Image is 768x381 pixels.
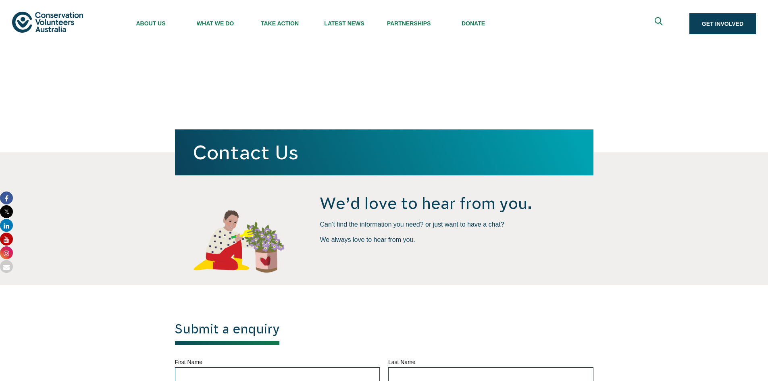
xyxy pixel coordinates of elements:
[388,357,593,367] label: Last Name
[320,193,593,214] h4: We’d love to hear from you.
[248,20,312,27] span: Take Action
[320,220,593,229] p: Can’t find the information you need? or just want to have a chat?
[119,20,183,27] span: About Us
[12,12,83,32] img: logo.svg
[312,20,377,27] span: Latest News
[175,357,380,367] label: First Name
[689,13,756,34] a: Get Involved
[175,321,279,345] h1: Submit a enquiry
[193,142,576,163] h1: Contact Us
[377,20,441,27] span: Partnerships
[650,14,669,33] button: Expand search box Close search box
[441,20,506,27] span: Donate
[320,235,593,244] p: We always love to hear from you.
[654,17,664,31] span: Expand search box
[183,20,248,27] span: What We Do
